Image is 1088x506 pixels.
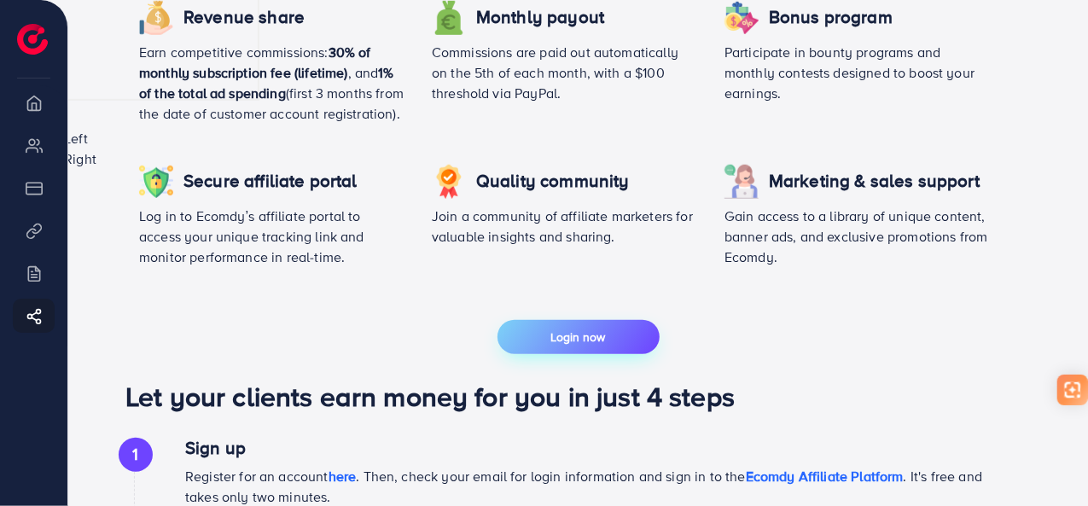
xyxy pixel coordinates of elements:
span: 1% of the total ad spending [139,63,394,102]
h4: Marketing & sales support [769,171,980,192]
h4: Secure affiliate portal [183,171,358,192]
h4: Sign up [185,438,1005,459]
h4: Quality community [476,171,630,192]
span: here [329,467,357,486]
span: , and [348,63,379,82]
span: 30% of monthly subscription fee (lifetime) [139,43,371,82]
h4: Bonus program [769,7,893,28]
span: Ecomdy Affiliate Platform [746,467,904,486]
button: Login now [497,320,660,354]
h4: Revenue share [183,7,305,28]
h1: Let your clients earn money for you in just 4 steps [125,380,1031,412]
img: icon revenue share [139,1,173,35]
img: icon revenue share [432,1,466,35]
div: 1 [119,438,153,472]
p: Participate in bounty programs and monthly contests designed to boost your earnings. [724,42,990,103]
img: icon revenue share [724,1,759,35]
p: Log in to Ecomdy’s affiliate portal to access your unique tracking link and monitor performance i... [139,206,404,267]
img: icon revenue share [139,165,173,199]
span: Login now [551,329,606,346]
p: Commissions are paid out automatically on the 5th of each month, with a $100 threshold via PayPal. [432,42,697,103]
img: icon revenue share [724,165,759,199]
p: Earn competitive commissions: (first 3 months from the date of customer account registration). [139,42,404,124]
p: Join a community of affiliate marketers for valuable insights and sharing. [432,206,697,247]
p: Gain access to a library of unique content, banner ads, and exclusive promotions from Ecomdy. [724,206,990,267]
iframe: Chat [1015,429,1075,493]
img: icon revenue share [432,165,466,199]
img: logo [17,24,48,55]
h4: Monthly payout [476,7,604,28]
